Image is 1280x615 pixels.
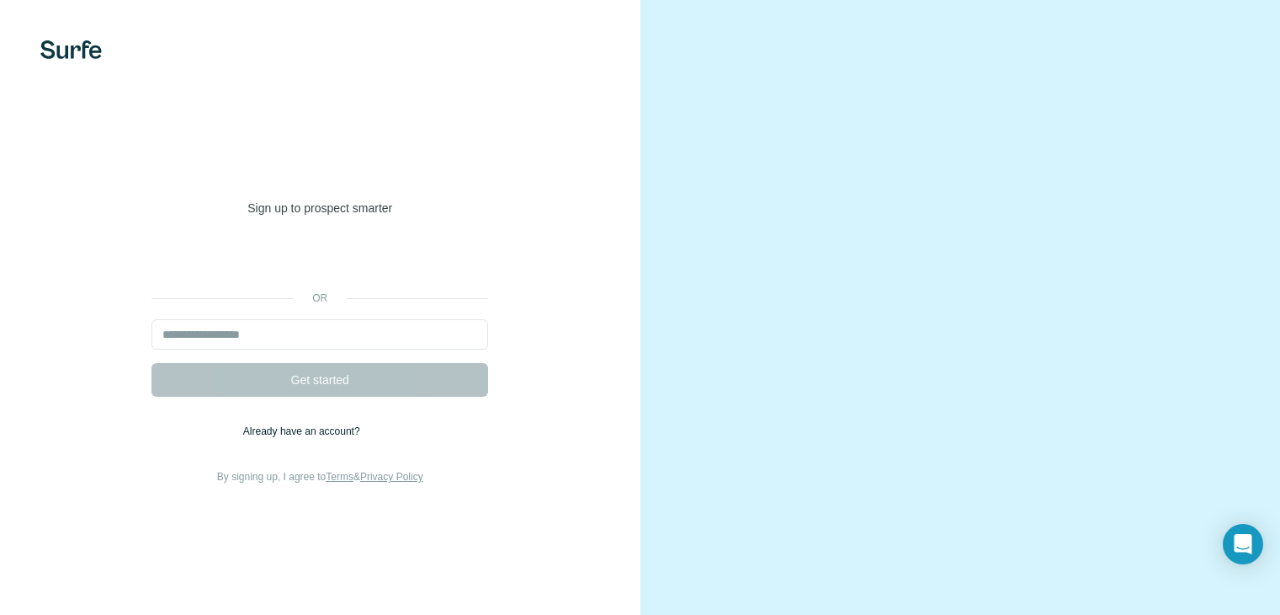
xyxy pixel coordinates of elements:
[293,291,347,306] p: or
[360,471,423,483] a: Privacy Policy
[151,129,488,196] h1: Welcome to [GEOGRAPHIC_DATA]
[217,471,423,483] span: By signing up, I agree to &
[151,200,488,217] p: Sign up to prospect smarter
[1223,524,1263,564] div: Open Intercom Messenger
[143,242,497,279] iframe: Botón Iniciar sesión con Google
[40,40,102,59] img: Surfe's logo
[243,425,364,437] span: Already have an account?
[326,471,353,483] a: Terms
[364,425,397,437] a: Sign in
